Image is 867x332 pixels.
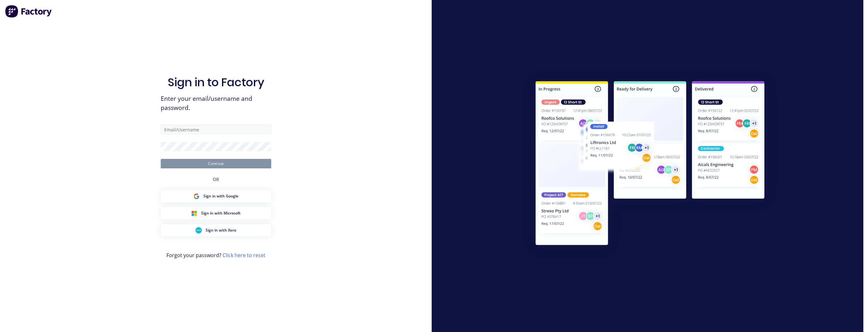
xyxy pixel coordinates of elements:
img: Sign in [522,69,778,260]
img: Microsoft Sign in [191,210,197,216]
img: Xero Sign in [195,227,202,233]
span: Sign in with Xero [206,227,236,233]
span: Sign in with Microsoft [201,210,241,216]
span: Sign in with Google [203,193,238,199]
h1: Sign in to Factory [168,75,264,89]
span: Forgot your password? [166,251,266,259]
a: Click here to reset [223,252,266,259]
img: Factory [5,5,52,18]
img: Google Sign in [193,193,200,199]
span: Enter your email/username and password. [161,94,271,112]
button: Google Sign inSign in with Google [161,190,271,202]
input: Email/Username [161,125,271,134]
button: Xero Sign inSign in with Xero [161,224,271,236]
button: Microsoft Sign inSign in with Microsoft [161,207,271,219]
div: OR [213,168,219,190]
button: Continue [161,159,271,168]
